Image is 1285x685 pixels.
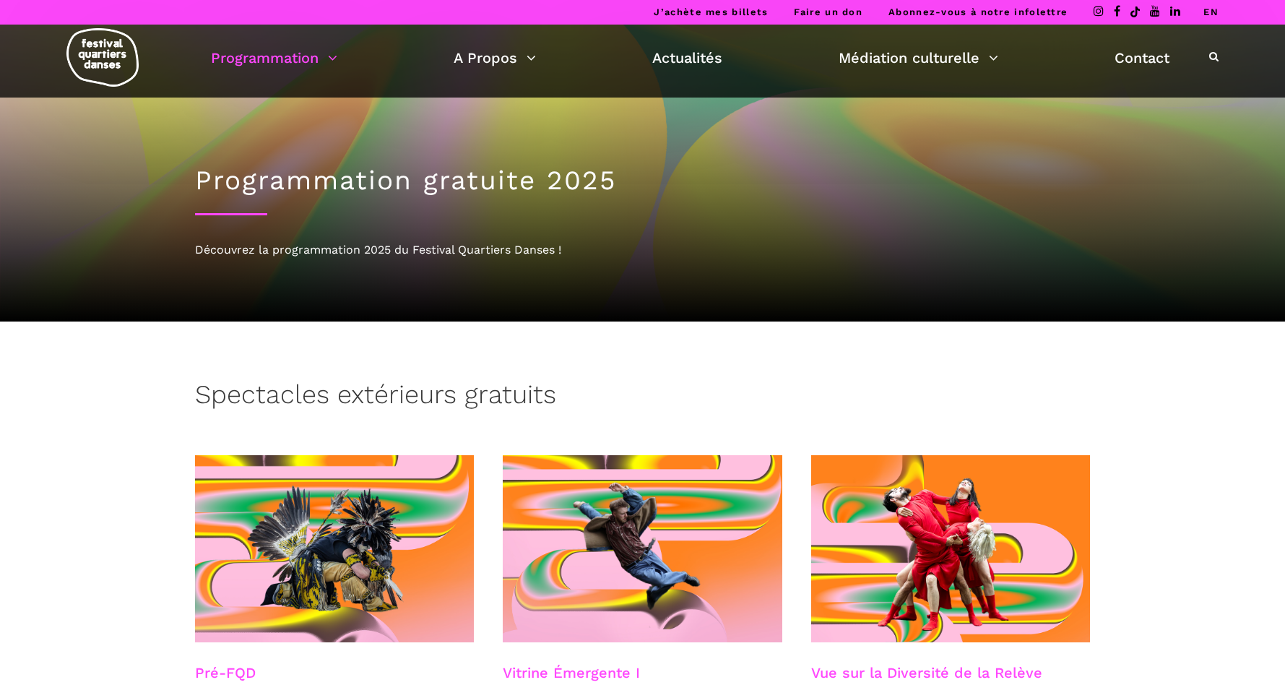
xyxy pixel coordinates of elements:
div: Découvrez la programmation 2025 du Festival Quartiers Danses ! [195,241,1091,259]
a: Programmation [211,46,337,70]
h3: Spectacles extérieurs gratuits [195,379,556,415]
a: Actualités [652,46,722,70]
a: Contact [1115,46,1169,70]
a: Faire un don [794,7,862,17]
img: logo-fqd-med [66,28,139,87]
a: Abonnez-vous à notre infolettre [888,7,1068,17]
a: Médiation culturelle [839,46,998,70]
h1: Programmation gratuite 2025 [195,165,1091,197]
a: J’achète mes billets [654,7,768,17]
a: EN [1203,7,1219,17]
a: A Propos [454,46,536,70]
